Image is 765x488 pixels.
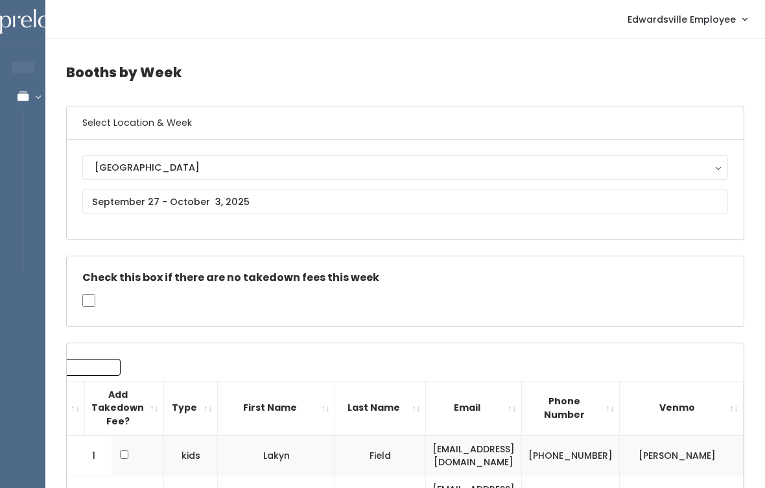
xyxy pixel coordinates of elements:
[615,5,760,33] a: Edwardsville Employee
[628,12,736,27] span: Edwardsville Employee
[164,381,218,435] th: Type: activate to sort column ascending
[426,381,522,435] th: Email: activate to sort column ascending
[67,435,112,476] td: 1
[522,381,620,435] th: Phone Number: activate to sort column ascending
[82,189,728,214] input: September 27 - October 3, 2025
[164,435,218,476] td: kids
[82,155,728,180] button: [GEOGRAPHIC_DATA]
[426,435,522,476] td: [EMAIL_ADDRESS][DOMAIN_NAME]
[66,55,744,90] h4: Booths by Week
[620,381,744,435] th: Venmo: activate to sort column ascending
[85,381,164,435] th: Add Takedown Fee?: activate to sort column ascending
[82,272,728,284] h5: Check this box if there are no takedown fees this week
[218,381,335,435] th: First Name: activate to sort column ascending
[67,106,744,140] h6: Select Location & Week
[95,160,716,175] div: [GEOGRAPHIC_DATA]
[335,381,426,435] th: Last Name: activate to sort column ascending
[522,435,620,476] td: [PHONE_NUMBER]
[620,435,744,476] td: [PERSON_NAME]
[335,435,426,476] td: Field
[218,435,335,476] td: Lakyn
